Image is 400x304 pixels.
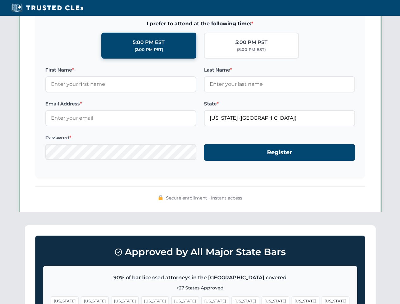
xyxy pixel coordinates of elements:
[166,194,242,201] span: Secure enrollment • Instant access
[45,110,196,126] input: Enter your email
[237,47,266,53] div: (8:00 PM EST)
[235,38,268,47] div: 5:00 PM PST
[45,100,196,108] label: Email Address
[45,20,355,28] span: I prefer to attend at the following time:
[43,244,357,261] h3: Approved by All Major State Bars
[204,66,355,74] label: Last Name
[45,134,196,142] label: Password
[158,195,163,200] img: 🔒
[10,3,85,13] img: Trusted CLEs
[204,144,355,161] button: Register
[204,76,355,92] input: Enter your last name
[45,66,196,74] label: First Name
[51,274,349,282] p: 90% of bar licensed attorneys in the [GEOGRAPHIC_DATA] covered
[133,38,165,47] div: 5:00 PM EST
[45,76,196,92] input: Enter your first name
[204,110,355,126] input: Florida (FL)
[204,100,355,108] label: State
[135,47,163,53] div: (2:00 PM PST)
[51,284,349,291] p: +27 States Approved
